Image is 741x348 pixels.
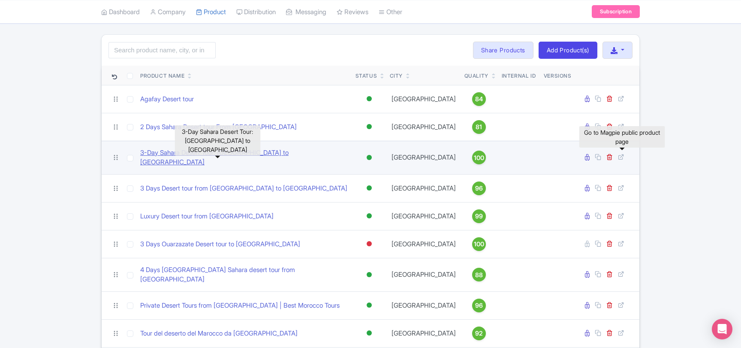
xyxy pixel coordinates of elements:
div: Quality [464,72,488,80]
a: 96 [464,182,494,195]
a: 88 [464,268,494,281]
td: [GEOGRAPHIC_DATA] [386,291,461,319]
span: 84 [475,94,483,104]
td: [GEOGRAPHIC_DATA] [386,230,461,258]
a: Subscription [592,5,640,18]
td: [GEOGRAPHIC_DATA] [386,258,461,291]
a: 3 Days Ouarzazate Desert tour to [GEOGRAPHIC_DATA] [140,239,300,249]
span: 81 [476,122,482,132]
a: Share Products [473,42,533,59]
a: 92 [464,327,494,340]
input: Search product name, city, or interal id [108,42,216,58]
a: Luxury Desert tour from [GEOGRAPHIC_DATA] [140,212,274,221]
div: Active [365,93,374,105]
div: Active [365,121,374,133]
td: [GEOGRAPHIC_DATA] [386,85,461,113]
div: Active [365,269,374,281]
a: 2 Days Sahara Desert tour From [GEOGRAPHIC_DATA] [140,122,297,132]
span: 96 [475,301,483,310]
span: 88 [475,270,483,280]
a: 3 Days Desert tour from [GEOGRAPHIC_DATA] to [GEOGRAPHIC_DATA] [140,184,347,194]
a: Agafay Desert tour [140,94,194,104]
td: [GEOGRAPHIC_DATA] [386,174,461,202]
a: 84 [464,92,494,106]
a: Add Product(s) [539,42,597,59]
a: 100 [464,237,494,251]
a: 3-Day Sahara Desert Tour: [GEOGRAPHIC_DATA] to [GEOGRAPHIC_DATA] [140,148,349,167]
div: Active [365,182,374,194]
div: Product Name [140,72,184,80]
div: City [390,72,403,80]
a: Private Desert Tours from [GEOGRAPHIC_DATA] | Best Morocco Tours [140,301,340,311]
th: Internal ID [497,66,540,85]
a: Tour del deserto del Marocco da [GEOGRAPHIC_DATA] [140,329,298,339]
span: 100 [474,239,484,249]
td: [GEOGRAPHIC_DATA] [386,202,461,230]
a: 99 [464,209,494,223]
span: 92 [475,329,483,338]
a: 100 [464,151,494,164]
div: Open Intercom Messenger [712,319,732,339]
a: 4 Days [GEOGRAPHIC_DATA] Sahara desert tour from [GEOGRAPHIC_DATA] [140,265,349,284]
div: 3-Day Sahara Desert Tour: [GEOGRAPHIC_DATA] to [GEOGRAPHIC_DATA] [175,125,260,156]
th: Versions [540,66,575,85]
div: Active [365,299,374,312]
a: 96 [464,299,494,312]
div: Active [365,151,374,164]
div: Active [365,210,374,222]
div: Go to Magpie public product page [579,126,665,148]
td: [GEOGRAPHIC_DATA] [386,113,461,141]
span: 99 [475,212,483,221]
div: Status [355,72,377,80]
div: Inactive [365,238,374,250]
td: [GEOGRAPHIC_DATA] [386,319,461,347]
div: Active [365,327,374,339]
span: 100 [474,153,484,163]
span: 96 [475,184,483,193]
a: 81 [464,120,494,134]
td: [GEOGRAPHIC_DATA] [386,141,461,174]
